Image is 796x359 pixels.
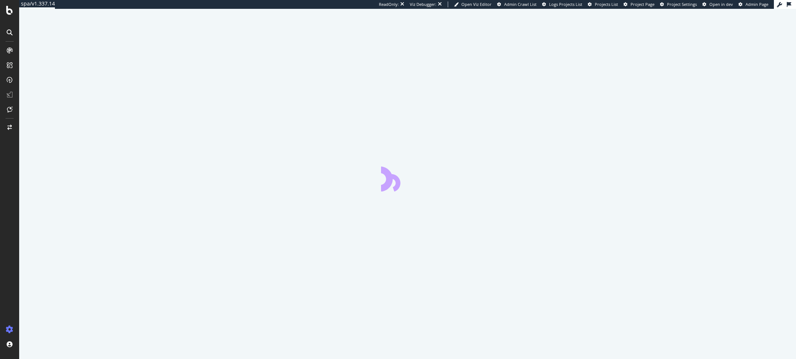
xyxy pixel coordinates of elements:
a: Admin Page [739,1,768,7]
a: Projects List [588,1,618,7]
span: Admin Crawl List [504,1,537,7]
span: Project Settings [667,1,697,7]
span: Logs Projects List [549,1,582,7]
span: Admin Page [746,1,768,7]
div: Viz Debugger: [410,1,436,7]
span: Projects List [595,1,618,7]
a: Admin Crawl List [497,1,537,7]
span: Open Viz Editor [461,1,492,7]
a: Open in dev [702,1,733,7]
a: Project Settings [660,1,697,7]
div: ReadOnly: [379,1,399,7]
a: Logs Projects List [542,1,582,7]
div: animation [381,165,434,191]
span: Project Page [631,1,654,7]
a: Open Viz Editor [454,1,492,7]
span: Open in dev [709,1,733,7]
a: Project Page [624,1,654,7]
